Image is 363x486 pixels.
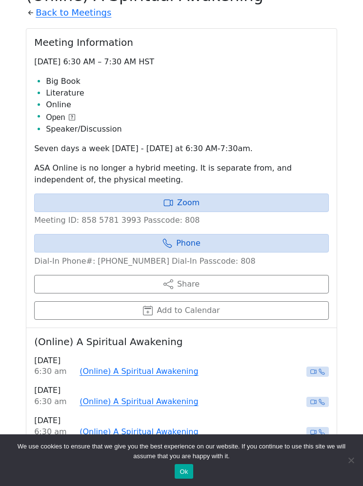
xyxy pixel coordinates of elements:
[34,385,329,396] h3: [DATE]
[80,396,198,408] a: (Online) A Spiritual Awakening
[34,275,329,293] button: Share
[34,396,76,408] div: 6:30 AM
[34,162,329,186] p: ASA Online is no longer a hybrid meeting. It is separate from, and independent of, the physical m...
[46,112,65,123] span: Open
[36,5,111,20] a: Back to Meetings
[46,99,329,111] li: Online
[34,234,329,253] a: Phone
[46,87,329,99] li: Literature
[34,426,76,438] div: 6:30 AM
[80,366,198,377] a: (Online) A Spiritual Awakening
[34,143,329,155] p: Seven days a week [DATE] - [DATE] at 6:30 AM-7:30am.
[34,37,329,48] h2: Meeting Information
[46,76,329,87] li: Big Book
[34,194,329,212] a: Zoom
[80,426,198,438] a: (Online) A Spiritual Awakening
[34,301,329,320] button: Add to Calendar
[34,415,329,426] h3: [DATE]
[175,464,193,479] button: Ok
[34,255,329,267] p: Dial-In Phone#: [PHONE_NUMBER] Dial-In Passcode: 808
[34,366,76,377] div: 6:30 AM
[34,336,329,348] h2: (Online) A Spiritual Awakening
[34,56,329,68] p: [DATE] 6:30 AM – 7:30 AM HST
[46,112,75,123] button: Open
[15,442,348,461] span: We use cookies to ensure that we give you the best experience on our website. If you continue to ...
[346,455,356,465] span: No
[46,123,329,135] li: Speaker/Discussion
[34,355,329,366] h3: [DATE]
[34,214,329,226] p: Meeting ID: 858 5781 3993 Passcode: 808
